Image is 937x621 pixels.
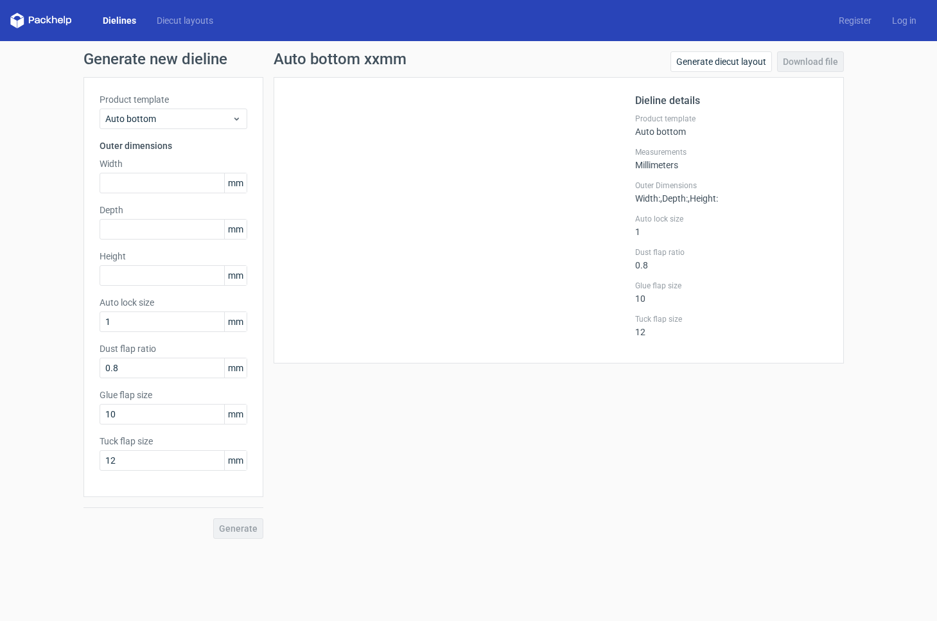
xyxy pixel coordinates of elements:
[100,389,247,401] label: Glue flap size
[635,114,828,137] div: Auto bottom
[882,14,927,27] a: Log in
[224,173,247,193] span: mm
[635,147,828,157] label: Measurements
[635,193,660,204] span: Width :
[688,193,718,204] span: , Height :
[635,314,828,324] label: Tuck flap size
[635,247,828,258] label: Dust flap ratio
[635,214,828,237] div: 1
[146,14,223,27] a: Diecut layouts
[224,220,247,239] span: mm
[100,342,247,355] label: Dust flap ratio
[100,296,247,309] label: Auto lock size
[100,204,247,216] label: Depth
[635,180,828,191] label: Outer Dimensions
[100,435,247,448] label: Tuck flap size
[83,51,854,67] h1: Generate new dieline
[670,51,772,72] a: Generate diecut layout
[635,281,828,291] label: Glue flap size
[635,114,828,124] label: Product template
[100,139,247,152] h3: Outer dimensions
[224,451,247,470] span: mm
[224,266,247,285] span: mm
[100,93,247,106] label: Product template
[828,14,882,27] a: Register
[224,312,247,331] span: mm
[92,14,146,27] a: Dielines
[635,247,828,270] div: 0.8
[635,214,828,224] label: Auto lock size
[105,112,232,125] span: Auto bottom
[635,314,828,337] div: 12
[224,405,247,424] span: mm
[635,281,828,304] div: 10
[635,93,828,109] h2: Dieline details
[274,51,407,67] h1: Auto bottom xxmm
[224,358,247,378] span: mm
[660,193,688,204] span: , Depth :
[100,157,247,170] label: Width
[100,250,247,263] label: Height
[635,147,828,170] div: Millimeters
